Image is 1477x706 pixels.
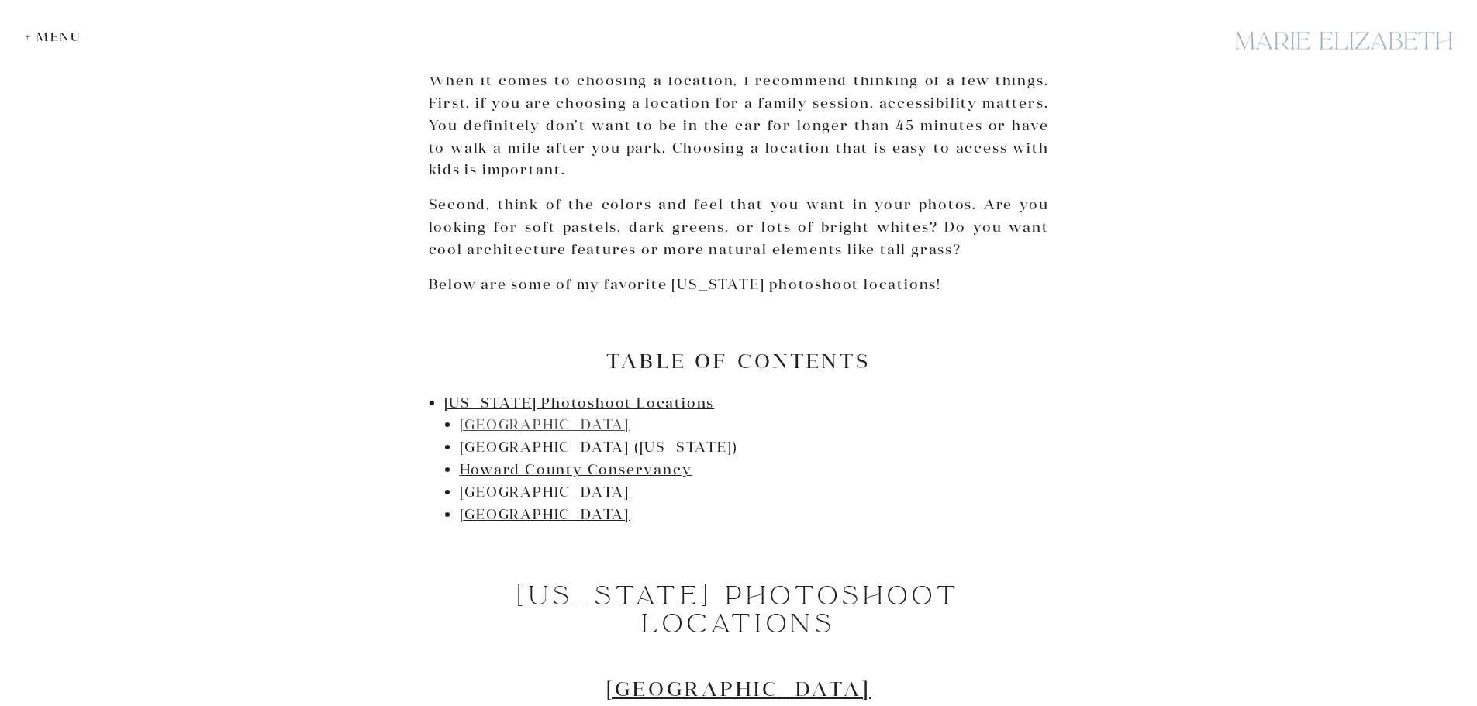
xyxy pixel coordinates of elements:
[460,505,630,523] a: [GEOGRAPHIC_DATA]
[460,438,738,456] a: [GEOGRAPHIC_DATA] ([US_STATE])
[429,194,1049,260] p: Second, think of the colors and feel that you want in your photos. Are you looking for soft paste...
[444,394,715,412] a: [US_STATE] Photoshoot Locations
[429,70,1049,181] p: When it comes to choosing a location, I recommend thinking of a few things. First, if you are cho...
[460,460,692,478] a: Howard County Conservancy
[25,29,89,44] div: + Menu
[429,582,1049,638] h1: [US_STATE] Photoshoot Locations
[606,676,871,701] a: [GEOGRAPHIC_DATA]
[429,349,1049,373] h2: Table of Contents
[460,483,630,501] a: [GEOGRAPHIC_DATA]
[429,274,1049,296] p: Below are some of my favorite [US_STATE] photoshoot locations!
[460,415,630,433] a: [GEOGRAPHIC_DATA]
